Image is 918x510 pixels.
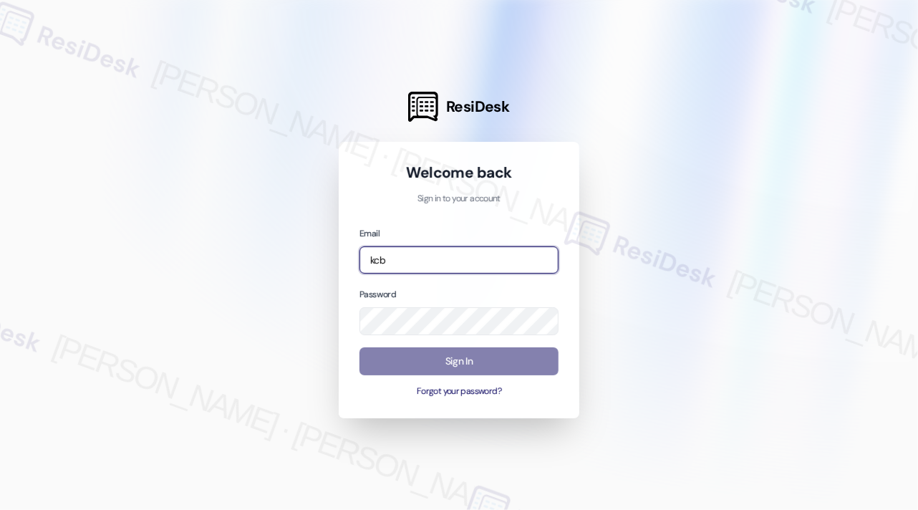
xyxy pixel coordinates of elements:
[359,163,559,183] h1: Welcome back
[359,246,559,274] input: name@example.com
[359,385,559,398] button: Forgot your password?
[359,228,380,239] label: Email
[359,347,559,375] button: Sign In
[408,92,438,122] img: ResiDesk Logo
[446,97,510,117] span: ResiDesk
[359,193,559,206] p: Sign in to your account
[359,289,396,300] label: Password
